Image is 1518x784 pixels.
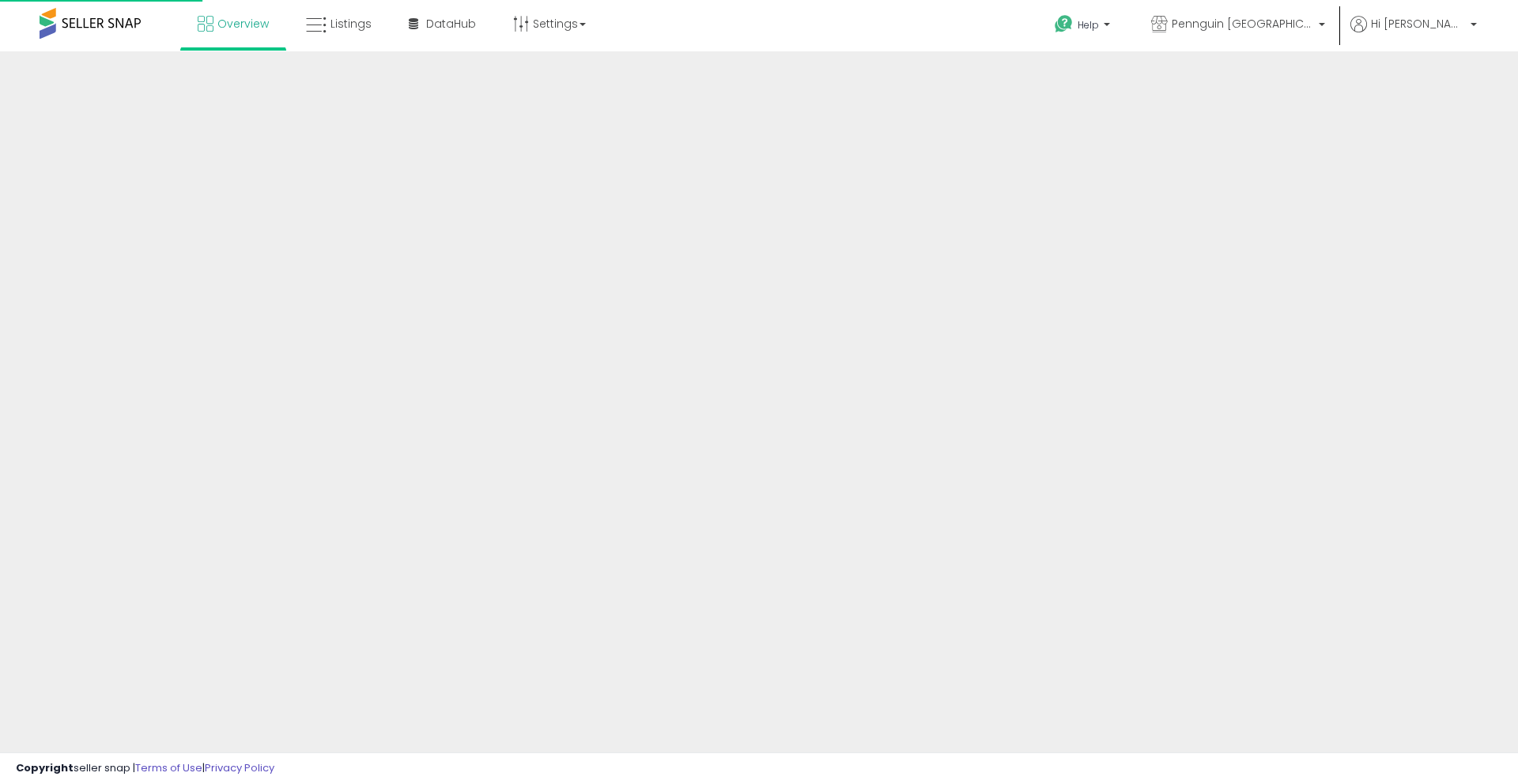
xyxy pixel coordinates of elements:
[330,16,372,32] span: Listings
[1172,16,1314,32] span: Pennguin [GEOGRAPHIC_DATA]
[217,16,269,32] span: Overview
[1350,16,1477,51] a: Hi [PERSON_NAME]
[1371,16,1466,32] span: Hi [PERSON_NAME]
[426,16,476,32] span: DataHub
[1054,14,1074,34] i: Get Help
[1078,18,1099,32] span: Help
[1042,2,1126,51] a: Help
